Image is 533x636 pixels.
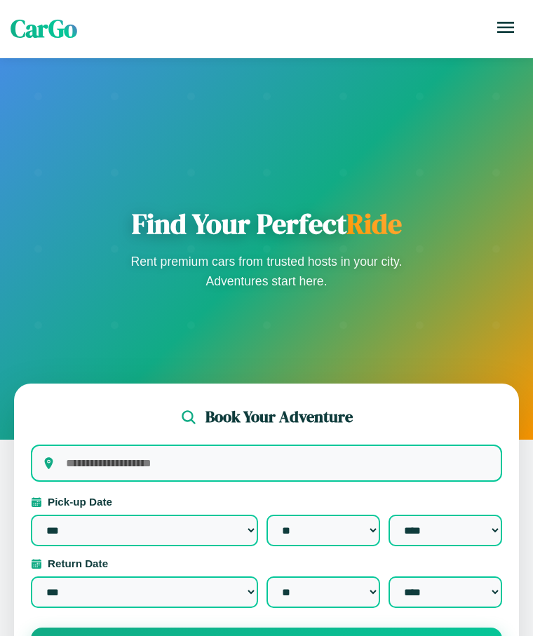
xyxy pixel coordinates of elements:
label: Return Date [31,557,502,569]
p: Rent premium cars from trusted hosts in your city. Adventures start here. [126,252,407,291]
label: Pick-up Date [31,496,502,508]
h1: Find Your Perfect [126,207,407,241]
h2: Book Your Adventure [205,406,353,428]
span: CarGo [11,12,77,46]
span: Ride [346,205,402,243]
